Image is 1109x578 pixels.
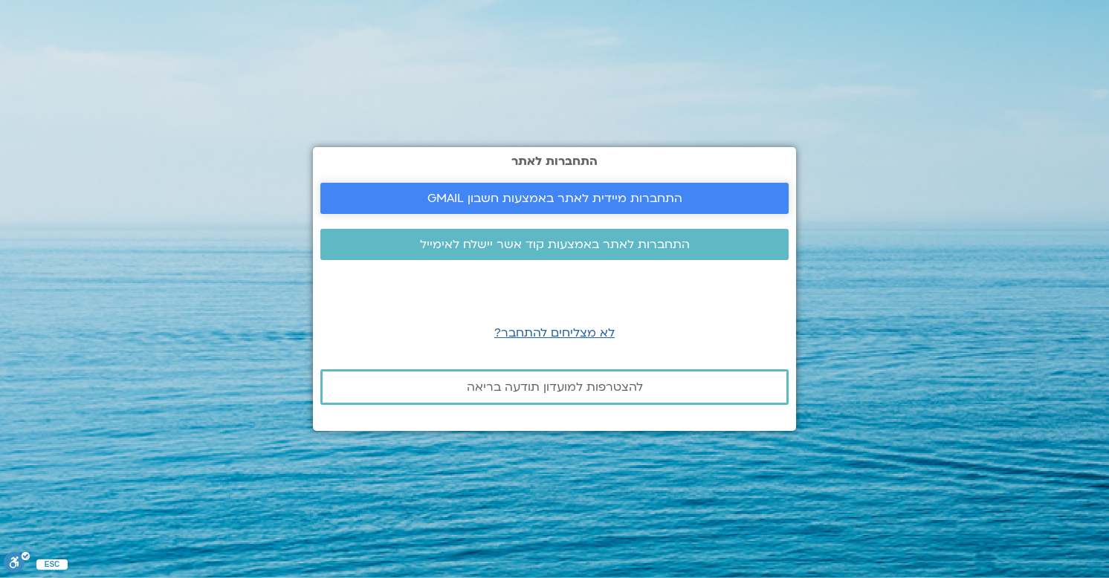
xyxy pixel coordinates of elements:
a: התחברות מיידית לאתר באמצעות חשבון GMAIL [320,183,789,214]
span: התחברות מיידית לאתר באמצעות חשבון GMAIL [427,192,682,205]
span: להצטרפות למועדון תודעה בריאה [467,380,643,394]
span: התחברות לאתר באמצעות קוד אשר יישלח לאימייל [420,238,690,251]
h2: התחברות לאתר [320,155,789,168]
a: התחברות לאתר באמצעות קוד אשר יישלח לאימייל [320,229,789,260]
a: לא מצליחים להתחבר? [494,325,615,341]
a: להצטרפות למועדון תודעה בריאה [320,369,789,405]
